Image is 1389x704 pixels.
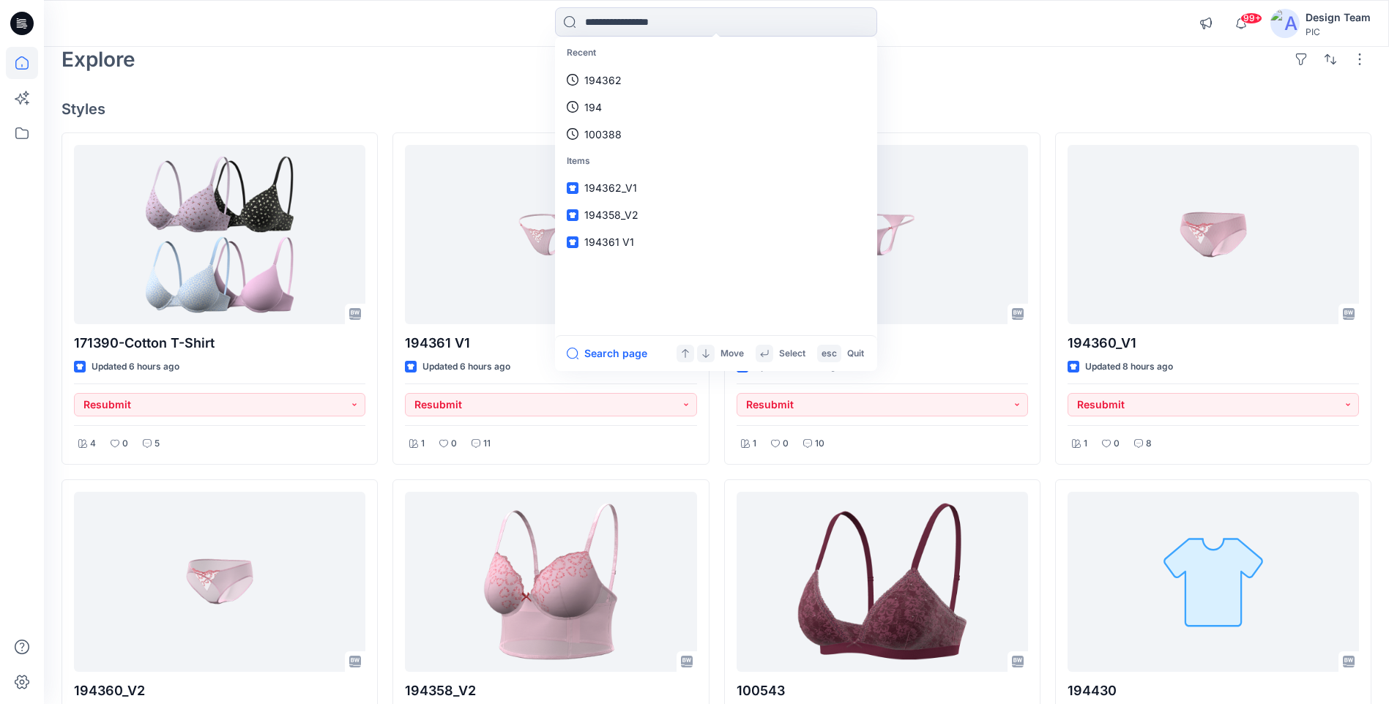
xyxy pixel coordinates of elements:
[483,436,491,452] p: 11
[567,345,647,362] button: Search page
[154,436,160,452] p: 5
[90,436,96,452] p: 4
[122,436,128,452] p: 0
[558,94,874,121] a: 194
[1084,436,1087,452] p: 1
[74,492,365,671] a: 194360_V2
[779,346,805,362] p: Select
[783,436,789,452] p: 0
[1306,26,1371,37] div: PIC
[558,148,874,175] p: Items
[584,181,637,194] span: 194362_V1
[584,127,622,142] p: 100388
[558,121,874,148] a: 100388
[1114,436,1120,452] p: 0
[405,492,696,671] a: 194358_V2
[737,333,1028,353] p: 194361 V2
[737,681,1028,701] p: 100543
[753,436,756,452] p: 1
[74,333,365,353] p: 171390-Cotton T-Shirt
[822,346,837,362] p: esc
[1068,333,1359,353] p: 194360_V1
[451,436,457,452] p: 0
[421,436,425,452] p: 1
[405,145,696,324] a: 194361 V1
[815,436,824,452] p: 10
[584,72,622,88] p: 194362
[1068,492,1359,671] a: 194430
[584,209,638,221] span: 194358_V2
[558,201,874,228] a: 194358_V2
[1306,9,1371,26] div: Design Team
[1068,681,1359,701] p: 194430
[74,681,365,701] p: 194360_V2
[558,174,874,201] a: 194362_V1
[558,228,874,255] a: 194361 V1
[422,359,510,375] p: Updated 6 hours ago
[92,359,179,375] p: Updated 6 hours ago
[584,236,634,248] span: 194361 V1
[1146,436,1152,452] p: 8
[558,67,874,94] a: 194362
[558,40,874,67] p: Recent
[62,100,1371,118] h4: Styles
[737,492,1028,671] a: 100543
[1085,359,1173,375] p: Updated 8 hours ago
[1068,145,1359,324] a: 194360_V1
[405,681,696,701] p: 194358_V2
[847,346,864,362] p: Quit
[737,145,1028,324] a: 194361 V2
[1240,12,1262,24] span: 99+
[62,48,135,71] h2: Explore
[584,100,602,115] p: 194
[405,333,696,353] p: 194361 V1
[1270,9,1300,38] img: avatar
[74,145,365,324] a: 171390-Cotton T-Shirt
[720,346,744,362] p: Move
